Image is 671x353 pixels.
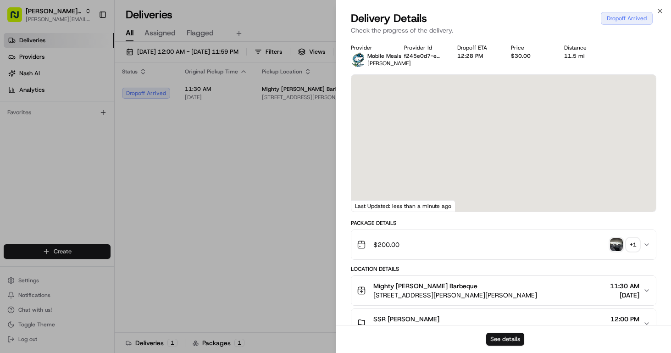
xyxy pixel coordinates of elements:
[351,230,656,259] button: $200.00photo_proof_of_pickup image+1
[564,44,603,51] div: Distance
[373,314,439,324] span: SSR [PERSON_NAME]
[457,44,496,51] div: Dropoff ETA
[9,29,17,36] div: 📗
[404,44,443,51] div: Provider Id
[78,29,85,36] div: 💻
[373,240,399,249] span: $200.00
[6,24,74,41] a: 📗Knowledge Base
[351,26,657,35] p: Check the progress of the delivery.
[367,60,411,67] span: [PERSON_NAME]
[351,44,389,51] div: Provider
[91,50,111,57] span: Pylon
[351,11,427,26] span: Delivery Details
[511,44,549,51] div: Price
[351,52,366,67] img: MM.png
[610,238,623,251] img: photo_proof_of_pickup image
[610,324,639,333] span: [DATE]
[610,314,639,324] span: 12:00 PM
[351,276,656,305] button: Mighty [PERSON_NAME] Barbeque[STREET_ADDRESS][PERSON_NAME][PERSON_NAME]11:30 AM[DATE]
[373,281,477,291] span: Mighty [PERSON_NAME] Barbeque
[367,52,401,60] span: Mobile Meals
[351,265,657,273] div: Location Details
[610,291,639,300] span: [DATE]
[87,28,147,37] span: API Documentation
[564,52,603,60] div: 11.5 mi
[351,309,656,338] button: SSR [PERSON_NAME][STREET_ADDRESS]12:00 PM[DATE]
[457,52,496,60] div: 12:28 PM
[65,50,111,57] a: Powered byPylon
[351,200,455,212] div: Last Updated: less than a minute ago
[351,219,657,227] div: Package Details
[486,333,524,346] button: See details
[627,238,639,251] div: + 1
[610,281,639,291] span: 11:30 AM
[404,52,443,60] button: f245e0d7-e2e5-fa42-79b4-c45a30259f5e
[373,324,439,333] span: [STREET_ADDRESS]
[610,238,639,251] button: photo_proof_of_pickup image+1
[511,52,549,60] div: $30.00
[373,291,537,300] span: [STREET_ADDRESS][PERSON_NAME][PERSON_NAME]
[18,28,70,37] span: Knowledge Base
[74,24,151,41] a: 💻API Documentation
